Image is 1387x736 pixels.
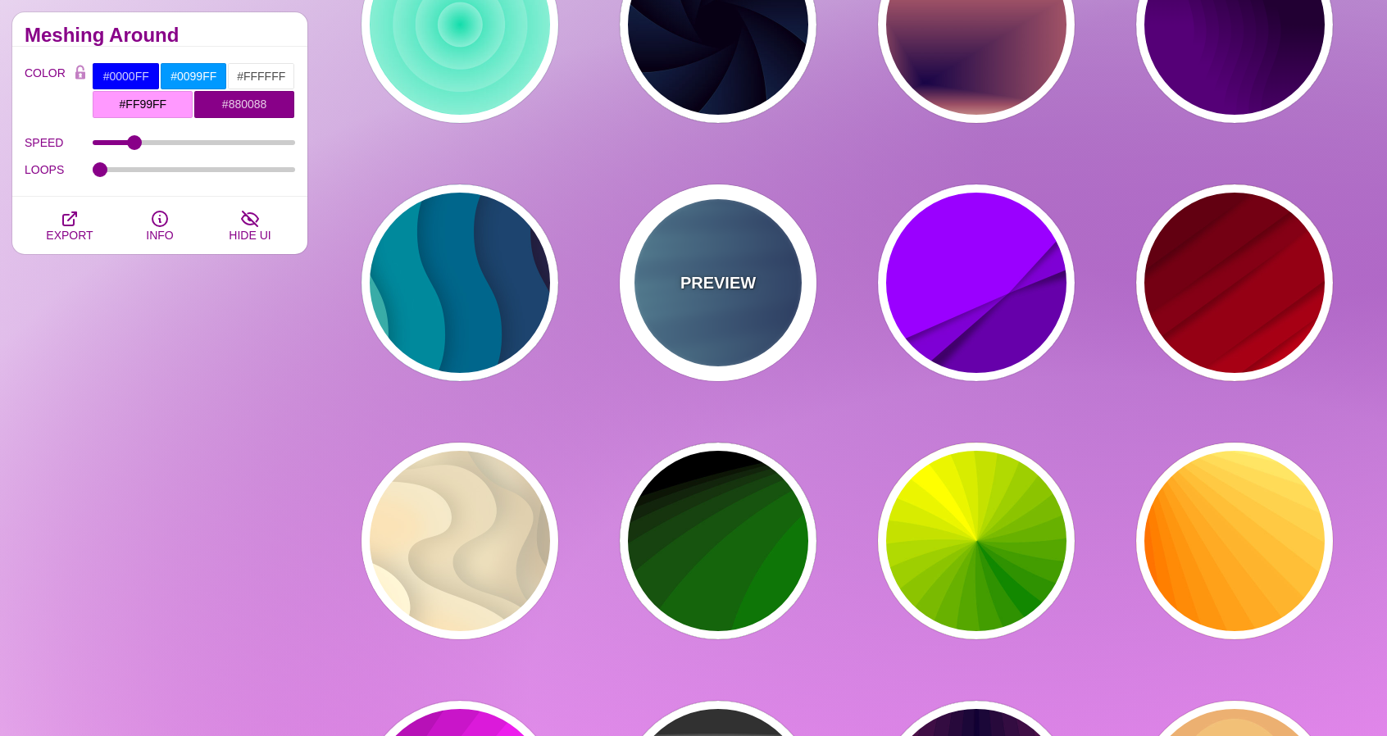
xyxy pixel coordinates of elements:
p: PREVIEW [680,270,756,295]
button: yellow to green flat gradient petals [878,443,1075,639]
label: COLOR [25,62,68,119]
button: EXPORT [25,197,115,254]
h2: Meshing Around [25,29,295,42]
label: SPEED [25,132,93,153]
button: PREVIEWblue wall with a window blinds shadow [620,184,816,381]
button: green to blue to purple paper layers [362,184,558,381]
span: INFO [146,229,173,242]
button: yellow to orange flat gradient pointing away from corner [1136,443,1333,639]
button: sand colored waves and dunes in SVG style [362,443,558,639]
button: INFO [115,197,205,254]
label: LOOPS [25,159,93,180]
button: HIDE UI [205,197,295,254]
span: HIDE UI [229,229,271,242]
span: EXPORT [46,229,93,242]
button: green to black rings rippling away from corner [620,443,816,639]
button: red fabric layers with shadow ripples [1136,184,1333,381]
button: purple background with crossing sliced corner with shadows [878,184,1075,381]
button: Color Lock [68,62,93,85]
